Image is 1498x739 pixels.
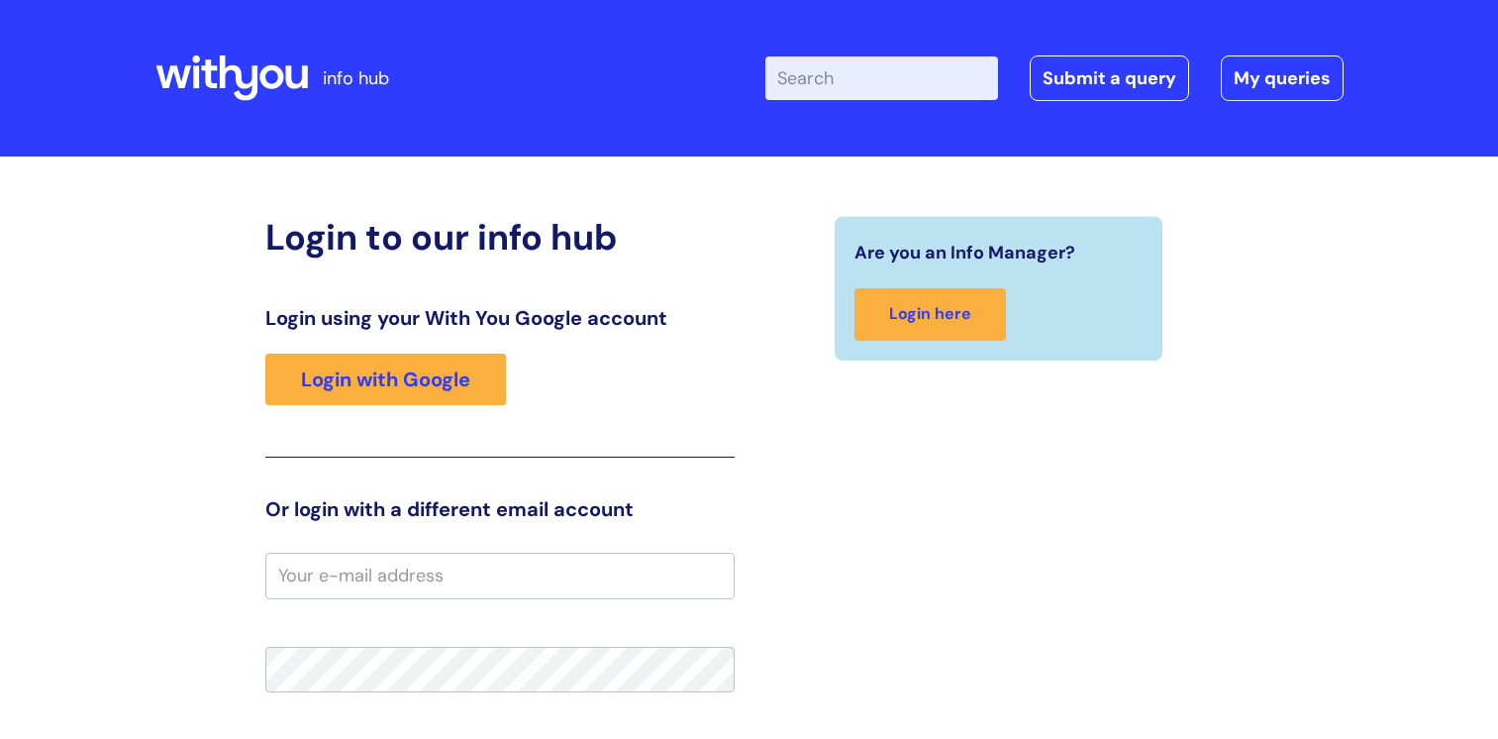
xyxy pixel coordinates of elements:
a: My queries [1221,55,1344,101]
h3: Or login with a different email account [265,497,735,521]
h2: Login to our info hub [265,216,735,259]
input: Search [765,56,998,100]
a: Login with Google [265,354,506,405]
h3: Login using your With You Google account [265,306,735,330]
a: Submit a query [1030,55,1189,101]
span: Are you an Info Manager? [854,237,1075,268]
input: Your e-mail address [265,553,735,598]
a: Login here [854,288,1006,341]
p: info hub [323,62,389,94]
